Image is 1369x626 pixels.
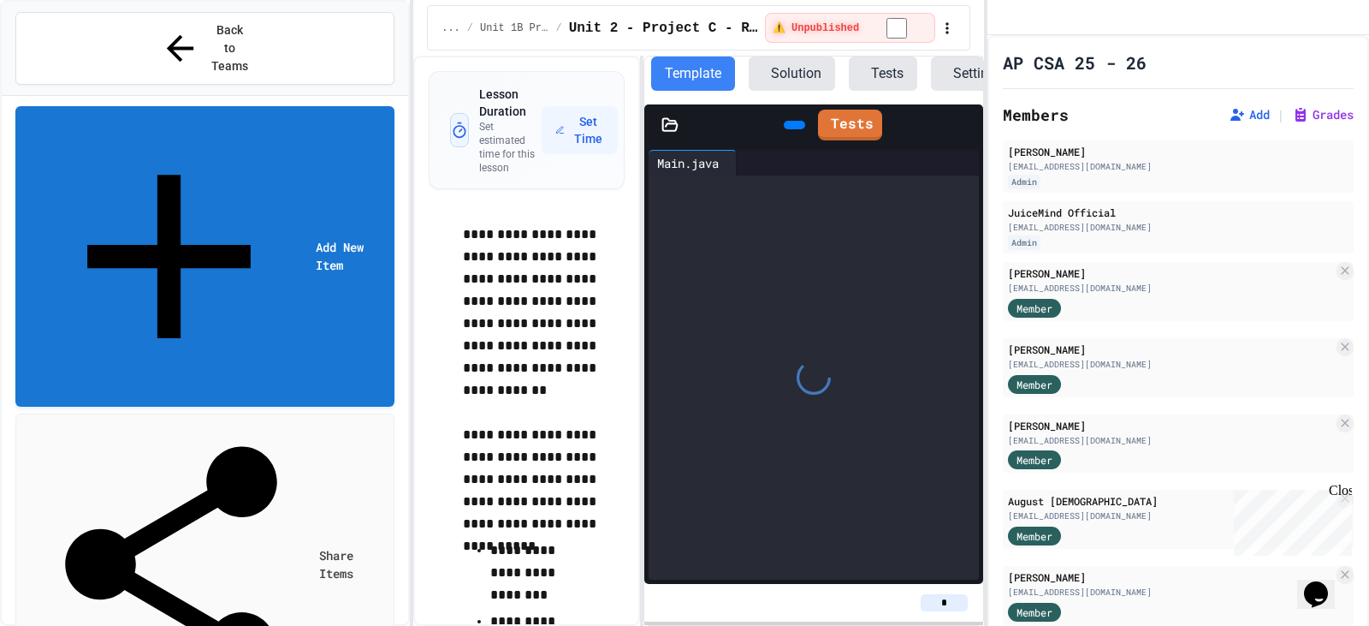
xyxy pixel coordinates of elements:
[649,150,737,176] div: Main.java
[479,120,542,175] p: Set estimated time for this lesson
[569,18,758,39] span: Unit 2 - Project C - Round Things
[1008,205,1348,220] div: JuiceMind Official
[1016,452,1052,468] span: Member
[1008,586,1333,599] div: [EMAIL_ADDRESS][DOMAIN_NAME]
[542,106,618,154] button: Set Time
[1229,106,1270,123] button: Add
[1008,434,1333,447] div: [EMAIL_ADDRESS][DOMAIN_NAME]
[442,21,460,35] span: ...
[1008,175,1040,189] div: Admin
[649,154,727,172] div: Main.java
[1008,342,1333,357] div: [PERSON_NAME]
[1016,528,1052,544] span: Member
[1227,483,1352,556] iframe: chat widget
[1008,221,1348,234] div: [EMAIL_ADDRESS][DOMAIN_NAME]
[1008,418,1333,433] div: [PERSON_NAME]
[1008,235,1040,250] div: Admin
[1008,493,1333,509] div: August [DEMOGRAPHIC_DATA]
[1008,510,1333,522] div: [EMAIL_ADDRESS][DOMAIN_NAME]
[467,21,473,35] span: /
[1008,265,1333,281] div: [PERSON_NAME]
[15,106,394,407] a: Add New Item
[480,21,548,35] span: Unit 1B Projects
[1016,605,1052,620] span: Member
[555,21,561,35] span: /
[818,110,882,140] a: Tests
[1016,301,1052,316] span: Member
[651,57,735,91] button: Template
[749,57,835,91] button: Solution
[866,18,927,39] input: publish toggle
[1277,104,1285,125] span: |
[849,57,917,91] button: Tests
[1016,377,1052,392] span: Member
[479,86,542,120] h3: Lesson Duration
[1008,160,1348,173] div: [EMAIL_ADDRESS][DOMAIN_NAME]
[1003,51,1147,75] h1: AP CSA 25 - 26
[210,21,251,75] span: Back to Teams
[1008,282,1333,295] div: [EMAIL_ADDRESS][DOMAIN_NAME]
[764,13,935,43] div: ⚠️ Students cannot see this content! Click the toggle to publish it and make it visible to your c...
[773,21,860,35] span: ⚠️ Unpublished
[1008,569,1333,585] div: [PERSON_NAME]
[1008,144,1348,159] div: [PERSON_NAME]
[1292,106,1354,123] button: Grades
[7,7,118,109] div: Chat with us now!Close
[15,12,394,85] button: Back to Teams
[1008,358,1333,371] div: [EMAIL_ADDRESS][DOMAIN_NAME]
[931,57,1016,91] button: Settings
[1003,103,1069,127] h2: Members
[1297,557,1352,609] iframe: chat widget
